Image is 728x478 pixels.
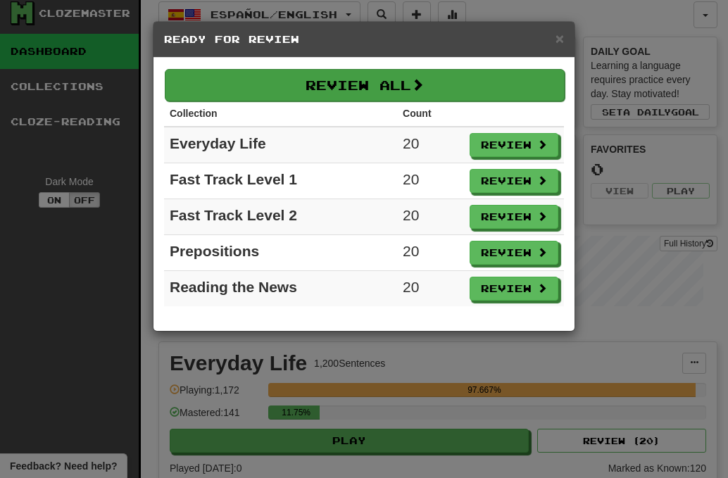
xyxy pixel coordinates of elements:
[397,199,464,235] td: 20
[397,271,464,307] td: 20
[165,69,565,101] button: Review All
[164,235,397,271] td: Prepositions
[397,235,464,271] td: 20
[397,127,464,163] td: 20
[164,127,397,163] td: Everyday Life
[164,32,564,46] h5: Ready for Review
[164,163,397,199] td: Fast Track Level 1
[556,31,564,46] button: Close
[470,133,558,157] button: Review
[556,30,564,46] span: ×
[470,205,558,229] button: Review
[397,101,464,127] th: Count
[164,199,397,235] td: Fast Track Level 2
[470,277,558,301] button: Review
[470,241,558,265] button: Review
[470,169,558,193] button: Review
[164,101,397,127] th: Collection
[164,271,397,307] td: Reading the News
[397,163,464,199] td: 20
